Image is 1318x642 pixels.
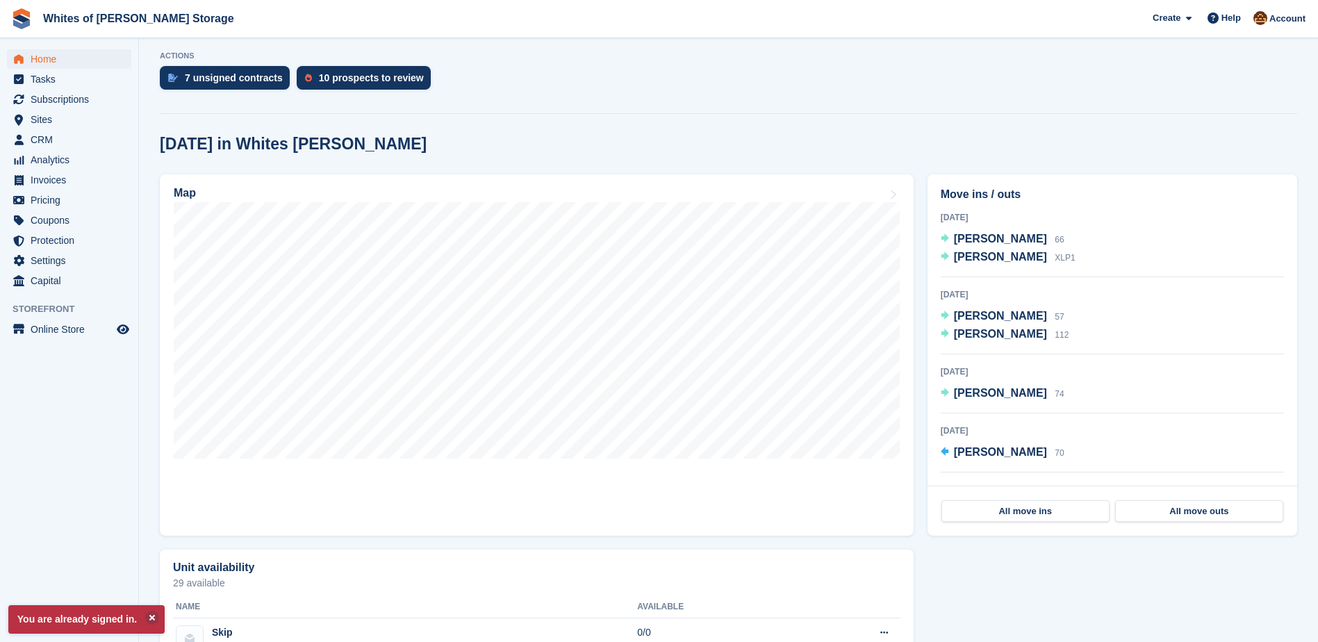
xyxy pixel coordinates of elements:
div: [DATE] [941,288,1284,301]
a: [PERSON_NAME] XLP1 [941,249,1076,267]
span: Protection [31,231,114,250]
h2: Move ins / outs [941,186,1284,203]
a: [PERSON_NAME] 112 [941,326,1069,344]
img: prospect-51fa495bee0391a8d652442698ab0144808aea92771e9ea1ae160a38d050c398.svg [305,74,312,82]
div: [DATE] [941,425,1284,437]
span: [PERSON_NAME] [954,387,1047,399]
a: menu [7,231,131,250]
a: menu [7,150,131,170]
img: Eddie White [1253,11,1267,25]
p: You are already signed in. [8,605,165,634]
span: [PERSON_NAME] [954,251,1047,263]
div: 7 unsigned contracts [185,72,283,83]
div: [DATE] [941,211,1284,224]
span: Subscriptions [31,90,114,109]
a: menu [7,90,131,109]
p: 29 available [173,578,900,588]
a: menu [7,110,131,129]
span: 74 [1055,389,1064,399]
span: 112 [1055,330,1069,340]
p: ACTIONS [160,51,1297,60]
span: Settings [31,251,114,270]
span: CRM [31,130,114,149]
span: 70 [1055,448,1064,458]
a: menu [7,251,131,270]
h2: Map [174,187,196,199]
div: [DATE] [941,365,1284,378]
span: Create [1153,11,1180,25]
a: menu [7,211,131,230]
a: menu [7,69,131,89]
a: Preview store [115,321,131,338]
span: Help [1221,11,1241,25]
a: menu [7,271,131,290]
a: [PERSON_NAME] 70 [941,444,1064,462]
th: Available [637,596,799,618]
a: Whites of [PERSON_NAME] Storage [38,7,240,30]
div: Skip [212,625,298,640]
span: 57 [1055,312,1064,322]
span: Invoices [31,170,114,190]
span: Home [31,49,114,69]
h2: [DATE] in Whites [PERSON_NAME] [160,135,427,154]
span: [PERSON_NAME] [954,446,1047,458]
span: XLP1 [1055,253,1075,263]
span: Capital [31,271,114,290]
a: [PERSON_NAME] 57 [941,308,1064,326]
a: 10 prospects to review [297,66,438,97]
span: Account [1269,12,1305,26]
a: menu [7,170,131,190]
span: [PERSON_NAME] [954,328,1047,340]
th: Name [173,596,637,618]
a: [PERSON_NAME] 66 [941,231,1064,249]
h2: Unit availability [173,561,254,574]
a: menu [7,190,131,210]
span: Online Store [31,320,114,339]
a: 7 unsigned contracts [160,66,297,97]
a: All move outs [1115,500,1283,522]
span: Storefront [13,302,138,316]
img: contract_signature_icon-13c848040528278c33f63329250d36e43548de30e8caae1d1a13099fd9432cc5.svg [168,74,178,82]
a: All move ins [941,500,1110,522]
span: Tasks [31,69,114,89]
div: [DATE] [941,484,1284,496]
span: 66 [1055,235,1064,245]
span: Analytics [31,150,114,170]
a: menu [7,130,131,149]
a: menu [7,49,131,69]
span: Sites [31,110,114,129]
span: Coupons [31,211,114,230]
a: [PERSON_NAME] 74 [941,385,1064,403]
a: Map [160,174,914,536]
img: stora-icon-8386f47178a22dfd0bd8f6a31ec36ba5ce8667c1dd55bd0f319d3a0aa187defe.svg [11,8,32,29]
div: 10 prospects to review [319,72,424,83]
span: [PERSON_NAME] [954,233,1047,245]
span: [PERSON_NAME] [954,310,1047,322]
span: Pricing [31,190,114,210]
a: menu [7,320,131,339]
